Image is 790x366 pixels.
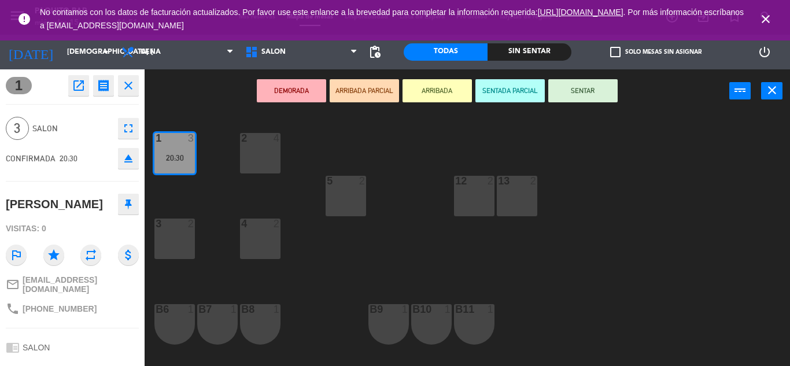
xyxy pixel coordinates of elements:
i: power_settings_new [758,45,771,59]
i: error [17,12,31,26]
i: chrome_reader_mode [6,341,20,354]
div: 2 [188,219,195,229]
div: B9 [370,304,370,315]
div: 2 [488,176,494,186]
i: fullscreen [121,121,135,135]
i: attach_money [118,245,139,265]
button: DEMORADA [257,79,326,102]
i: close [765,83,779,97]
button: power_input [729,82,751,99]
i: outlined_flag [6,245,27,265]
span: SALON [261,48,286,56]
button: close [761,82,782,99]
div: 3 [188,133,195,143]
button: close [118,75,139,96]
span: Cena [141,48,161,56]
div: 1 [488,304,494,315]
i: receipt [97,79,110,93]
div: [PERSON_NAME] [6,195,103,214]
i: close [759,12,773,26]
span: SALON [32,122,112,135]
div: B10 [412,304,413,315]
i: phone [6,302,20,316]
span: [EMAIL_ADDRESS][DOMAIN_NAME] [23,275,139,294]
button: open_in_new [68,75,89,96]
button: receipt [93,75,114,96]
span: check_box_outline_blank [610,47,621,57]
span: 1 [6,77,32,94]
div: 1 [188,304,195,315]
div: 12 [455,176,456,186]
button: eject [118,148,139,169]
button: fullscreen [118,118,139,139]
div: 1 [231,304,238,315]
div: Visitas: 0 [6,219,139,239]
div: 2 [274,219,280,229]
button: SENTAR [548,79,618,102]
i: power_input [733,83,747,97]
span: pending_actions [368,45,382,59]
div: 2 [359,176,366,186]
span: 20:30 [60,154,77,163]
div: B8 [241,304,242,315]
button: SENTADA PARCIAL [475,79,545,102]
i: mail_outline [6,278,20,291]
div: 4 [274,133,280,143]
div: 2 [530,176,537,186]
div: Todas [404,43,488,61]
div: 4 [241,219,242,229]
i: arrow_drop_down [99,45,113,59]
span: SALON [23,343,50,352]
span: [PHONE_NUMBER] [23,304,97,313]
div: 1 [402,304,409,315]
label: Solo mesas sin asignar [610,47,702,57]
button: ARRIBADA [403,79,472,102]
div: 2 [241,133,242,143]
i: star [43,245,64,265]
button: ARRIBADA PARCIAL [330,79,399,102]
div: B7 [198,304,199,315]
a: mail_outline[EMAIL_ADDRESS][DOMAIN_NAME] [6,275,139,294]
i: open_in_new [72,79,86,93]
div: 1 [445,304,452,315]
div: Sin sentar [488,43,571,61]
i: eject [121,151,135,165]
span: No contamos con los datos de facturación actualizados. Por favor use este enlance a la brevedad p... [40,8,744,30]
a: . Por más información escríbanos a [EMAIL_ADDRESS][DOMAIN_NAME] [40,8,744,30]
div: b11 [455,304,456,315]
i: close [121,79,135,93]
span: 3 [6,117,29,140]
i: repeat [80,245,101,265]
div: 20:30 [154,154,195,162]
div: 1 [274,304,280,315]
a: [URL][DOMAIN_NAME] [538,8,623,17]
span: CONFIRMADA [6,154,56,163]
